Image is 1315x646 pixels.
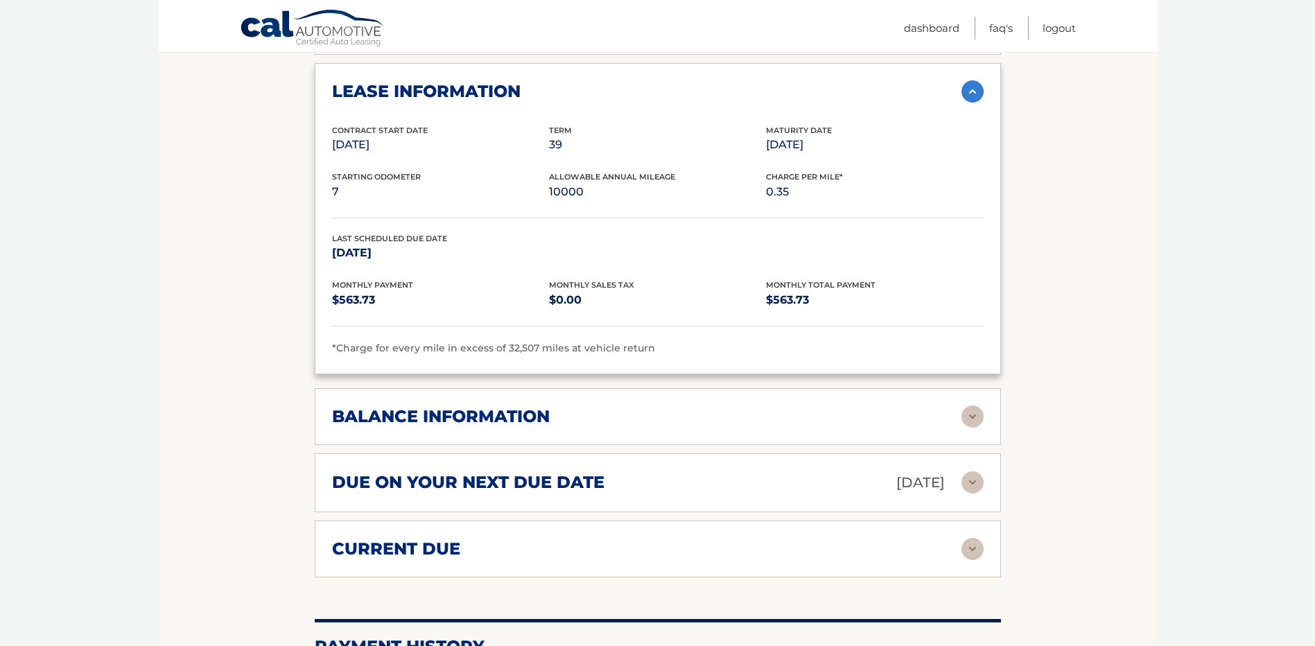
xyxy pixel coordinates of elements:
h2: current due [332,539,460,559]
span: *Charge for every mile in excess of 32,507 miles at vehicle return [332,342,655,354]
a: Dashboard [904,17,959,40]
a: Cal Automotive [240,9,385,49]
span: Term [549,125,572,135]
p: $0.00 [549,290,766,310]
span: Monthly Total Payment [766,280,876,290]
p: $563.73 [766,290,983,310]
h2: due on your next due date [332,472,604,493]
p: 0.35 [766,182,983,202]
p: [DATE] [766,135,983,155]
span: Monthly Payment [332,280,413,290]
span: Maturity Date [766,125,832,135]
p: 7 [332,182,549,202]
p: 10000 [549,182,766,202]
span: Monthly Sales Tax [549,280,634,290]
span: Charge Per Mile* [766,172,843,182]
img: accordion-active.svg [961,80,984,103]
p: [DATE] [332,135,549,155]
h2: balance information [332,406,550,427]
span: Last Scheduled Due Date [332,234,447,243]
img: accordion-rest.svg [961,405,984,428]
p: $563.73 [332,290,549,310]
span: Starting Odometer [332,172,421,182]
h2: lease information [332,81,521,102]
span: Allowable Annual Mileage [549,172,675,182]
a: Logout [1043,17,1076,40]
img: accordion-rest.svg [961,538,984,560]
p: [DATE] [332,243,549,263]
p: 39 [549,135,766,155]
img: accordion-rest.svg [961,471,984,494]
span: Contract Start Date [332,125,428,135]
p: [DATE] [896,471,945,495]
a: FAQ's [989,17,1013,40]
